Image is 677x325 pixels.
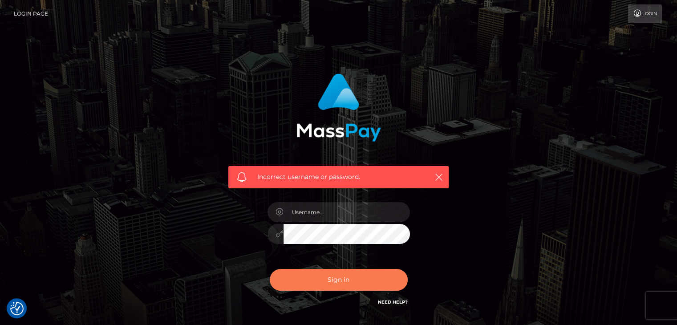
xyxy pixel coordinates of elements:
img: Revisit consent button [10,302,24,315]
a: Login Page [14,4,48,23]
button: Sign in [270,269,408,291]
a: Need Help? [378,299,408,305]
button: Consent Preferences [10,302,24,315]
span: Incorrect username or password. [257,172,420,182]
input: Username... [284,202,410,222]
img: MassPay Login [296,73,381,142]
a: Login [628,4,662,23]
